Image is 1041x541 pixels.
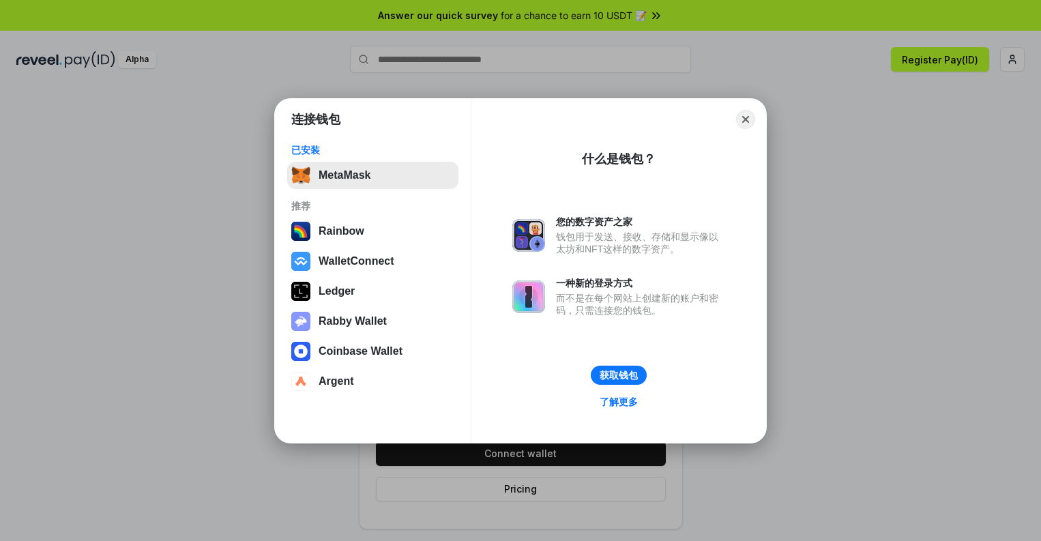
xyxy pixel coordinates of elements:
button: Argent [287,368,458,395]
button: Rabby Wallet [287,308,458,335]
img: svg+xml,%3Csvg%20width%3D%22120%22%20height%3D%22120%22%20viewBox%3D%220%200%20120%20120%22%20fil... [291,222,310,241]
button: Ledger [287,278,458,305]
div: 什么是钱包？ [582,151,656,167]
div: 而不是在每个网站上创建新的账户和密码，只需连接您的钱包。 [556,292,725,317]
div: 一种新的登录方式 [556,277,725,289]
a: 了解更多 [591,393,646,411]
div: Ledger [319,285,355,297]
div: MetaMask [319,169,370,181]
button: 获取钱包 [591,366,647,385]
img: svg+xml,%3Csvg%20xmlns%3D%22http%3A%2F%2Fwww.w3.org%2F2000%2Fsvg%22%20fill%3D%22none%22%20viewBox... [291,312,310,331]
img: svg+xml,%3Csvg%20fill%3D%22none%22%20height%3D%2233%22%20viewBox%3D%220%200%2035%2033%22%20width%... [291,166,310,185]
img: svg+xml,%3Csvg%20width%3D%2228%22%20height%3D%2228%22%20viewBox%3D%220%200%2028%2028%22%20fill%3D... [291,252,310,271]
img: svg+xml,%3Csvg%20width%3D%2228%22%20height%3D%2228%22%20viewBox%3D%220%200%2028%2028%22%20fill%3D... [291,342,310,361]
img: svg+xml,%3Csvg%20xmlns%3D%22http%3A%2F%2Fwww.w3.org%2F2000%2Fsvg%22%20fill%3D%22none%22%20viewBox... [512,280,545,313]
div: 已安装 [291,144,454,156]
button: Coinbase Wallet [287,338,458,365]
img: svg+xml,%3Csvg%20xmlns%3D%22http%3A%2F%2Fwww.w3.org%2F2000%2Fsvg%22%20fill%3D%22none%22%20viewBox... [512,219,545,252]
div: 推荐 [291,200,454,212]
div: Rabby Wallet [319,315,387,327]
img: svg+xml,%3Csvg%20width%3D%2228%22%20height%3D%2228%22%20viewBox%3D%220%200%2028%2028%22%20fill%3D... [291,372,310,391]
h1: 连接钱包 [291,111,340,128]
div: 了解更多 [600,396,638,408]
button: MetaMask [287,162,458,189]
div: Coinbase Wallet [319,345,402,357]
div: 钱包用于发送、接收、存储和显示像以太坊和NFT这样的数字资产。 [556,231,725,255]
button: Rainbow [287,218,458,245]
div: Rainbow [319,225,364,237]
div: WalletConnect [319,255,394,267]
div: Argent [319,375,354,388]
div: 获取钱包 [600,369,638,381]
div: 您的数字资产之家 [556,216,725,228]
img: svg+xml,%3Csvg%20xmlns%3D%22http%3A%2F%2Fwww.w3.org%2F2000%2Fsvg%22%20width%3D%2228%22%20height%3... [291,282,310,301]
button: WalletConnect [287,248,458,275]
button: Close [736,110,755,129]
